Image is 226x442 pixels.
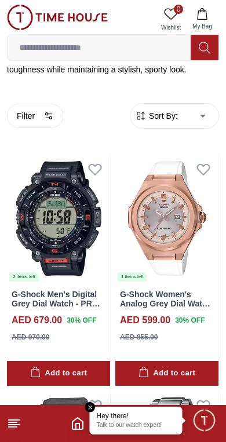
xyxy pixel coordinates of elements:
[85,402,96,412] em: Close tooltip
[71,417,85,430] a: Home
[188,22,217,31] span: My Bag
[30,367,87,380] div: Add to cart
[7,5,108,30] img: ...
[174,5,183,14] span: 0
[9,272,39,282] div: 2 items left
[120,332,158,342] div: AED 855.00
[185,5,219,34] button: My Bag
[135,110,178,122] button: Sort By:
[7,154,110,283] a: G-Shock Men's Digital Grey Dial Watch - PRG-340-1DR2 items left
[12,332,49,342] div: AED 970.00
[67,315,96,326] span: 30 % OFF
[192,408,217,433] div: Chat Widget
[138,367,195,380] div: Add to cart
[115,154,218,283] a: G-Shock Women's Analog Grey Dial Watch - MSG-S500G-7A2DR1 items left
[7,361,110,386] button: Add to cart
[115,154,218,283] img: G-Shock Women's Analog Grey Dial Watch - MSG-S500G-7A2DR
[156,23,185,32] span: Wishlist
[7,154,110,283] img: G-Shock Men's Digital Grey Dial Watch - PRG-340-1DR
[115,361,218,386] button: Add to cart
[156,5,185,34] a: 0Wishlist
[118,272,147,282] div: 1 items left
[7,104,63,128] button: Filter
[120,290,212,319] a: G-Shock Women's Analog Grey Dial Watch - MSG-S500G-7A2DR
[12,290,101,319] a: G-Shock Men's Digital Grey Dial Watch - PRG-340-1DR
[12,313,62,327] h4: AED 679.00
[97,422,176,430] p: Talk to our watch expert!
[147,110,178,122] span: Sort By:
[175,315,205,326] span: 30 % OFF
[97,411,176,421] div: Hey there!
[120,313,170,327] h4: AED 599.00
